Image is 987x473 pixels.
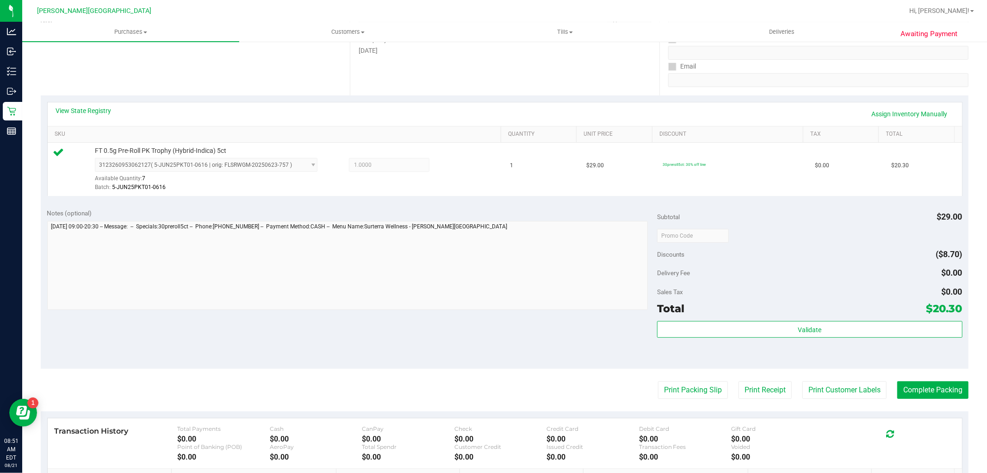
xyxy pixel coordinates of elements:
[454,435,546,443] div: $0.00
[95,184,111,190] span: Batch:
[546,425,639,432] div: Credit Card
[270,425,362,432] div: Cash
[9,399,37,427] iframe: Resource center
[454,425,546,432] div: Check
[731,443,823,450] div: Voided
[7,87,16,96] inline-svg: Outbound
[886,131,951,138] a: Total
[55,131,497,138] a: SKU
[659,131,800,138] a: Discount
[7,47,16,56] inline-svg: Inbound
[657,229,729,243] input: Promo Code
[668,60,696,73] label: Email
[359,46,651,56] div: [DATE]
[95,146,226,155] span: FT 0.5g Pre-Roll PK Trophy (Hybrid-Indica) 5ct
[810,131,875,138] a: Tax
[7,67,16,76] inline-svg: Inventory
[731,453,823,461] div: $0.00
[639,453,731,461] div: $0.00
[37,7,152,15] span: [PERSON_NAME][GEOGRAPHIC_DATA]
[739,381,792,399] button: Print Receipt
[454,453,546,461] div: $0.00
[362,435,454,443] div: $0.00
[757,28,807,36] span: Deliveries
[270,443,362,450] div: AeroPay
[657,246,684,263] span: Discounts
[270,453,362,461] div: $0.00
[657,213,680,221] span: Subtotal
[657,321,962,338] button: Validate
[937,212,962,221] span: $29.00
[456,22,673,42] a: Tills
[457,28,673,36] span: Tills
[95,172,329,190] div: Available Quantity:
[657,269,690,277] span: Delivery Fee
[657,288,683,296] span: Sales Tax
[658,381,728,399] button: Print Packing Slip
[731,435,823,443] div: $0.00
[22,28,239,36] span: Purchases
[112,184,166,190] span: 5-JUN25PKT01-0616
[909,7,969,14] span: Hi, [PERSON_NAME]!
[731,425,823,432] div: Gift Card
[802,381,887,399] button: Print Customer Labels
[270,435,362,443] div: $0.00
[546,443,639,450] div: Issued Credit
[4,462,18,469] p: 08/21
[454,443,546,450] div: Customer Credit
[4,437,18,462] p: 08:51 AM EDT
[7,27,16,36] inline-svg: Analytics
[584,131,649,138] a: Unit Price
[47,209,92,217] span: Notes (optional)
[936,249,962,259] span: ($8.70)
[668,46,968,60] input: Format: (999) 999-9999
[942,287,962,296] span: $0.00
[639,425,731,432] div: Debit Card
[7,126,16,136] inline-svg: Reports
[7,107,16,116] inline-svg: Retail
[240,28,456,36] span: Customers
[815,161,829,170] span: $0.00
[546,453,639,461] div: $0.00
[900,29,957,39] span: Awaiting Payment
[27,397,38,409] iframe: Resource center unread badge
[56,106,112,115] a: View State Registry
[926,302,962,315] span: $20.30
[798,326,821,334] span: Validate
[639,443,731,450] div: Transaction Fees
[239,22,456,42] a: Customers
[866,106,954,122] a: Assign Inventory Manually
[673,22,890,42] a: Deliveries
[546,435,639,443] div: $0.00
[177,453,269,461] div: $0.00
[177,435,269,443] div: $0.00
[177,443,269,450] div: Point of Banking (POB)
[508,131,573,138] a: Quantity
[142,175,145,182] span: 7
[510,161,514,170] span: 1
[639,435,731,443] div: $0.00
[897,381,968,399] button: Complete Packing
[657,302,684,315] span: Total
[663,162,706,167] span: 30preroll5ct: 30% off line
[362,443,454,450] div: Total Spendr
[362,453,454,461] div: $0.00
[362,425,454,432] div: CanPay
[177,425,269,432] div: Total Payments
[891,161,909,170] span: $20.30
[22,22,239,42] a: Purchases
[942,268,962,277] span: $0.00
[586,161,604,170] span: $29.00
